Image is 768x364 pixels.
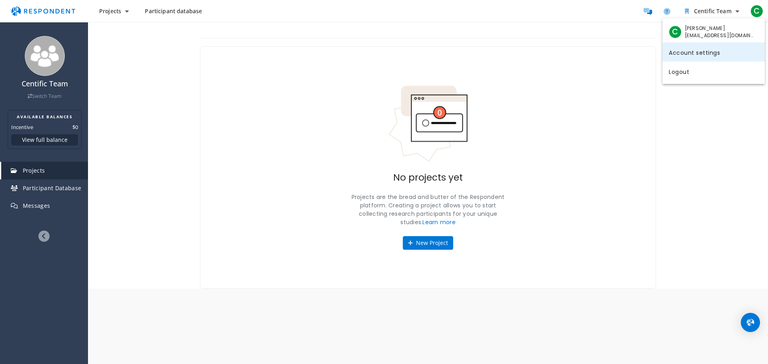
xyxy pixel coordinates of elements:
[662,62,765,81] a: Logout
[685,25,755,32] span: [PERSON_NAME]
[741,313,760,332] div: Open Intercom Messenger
[669,26,682,38] span: C
[685,32,755,39] span: [EMAIL_ADDRESS][DOMAIN_NAME]
[662,42,765,62] a: Account settings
